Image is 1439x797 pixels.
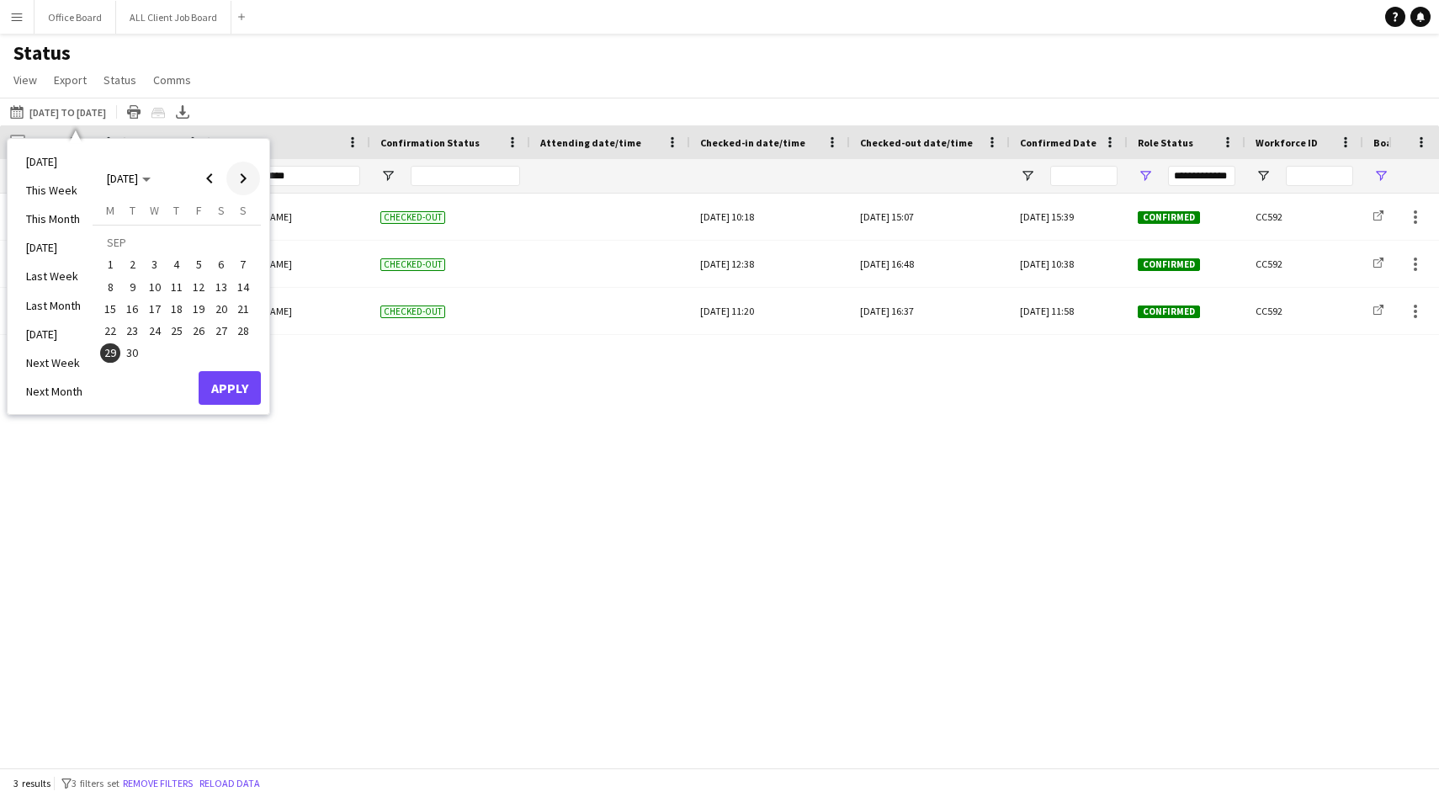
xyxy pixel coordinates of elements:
li: This Week [16,176,93,205]
span: 11 [167,277,187,297]
button: 23-09-2025 [121,320,143,342]
div: [DATE] 16:48 [860,241,1000,287]
button: 29-09-2025 [99,342,121,364]
button: [DATE] to [DATE] [7,102,109,122]
button: Next month [226,162,260,195]
app-action-btn: Export XLSX [173,102,193,122]
a: Comms [146,69,198,91]
button: Open Filter Menu [1020,168,1035,183]
button: Apply [199,371,261,405]
span: Comms [153,72,191,88]
span: 14 [233,277,253,297]
span: 6 [211,255,231,275]
span: Photo [136,136,165,149]
button: 16-09-2025 [121,298,143,320]
button: 19-09-2025 [188,298,210,320]
span: 2 [123,255,143,275]
span: T [173,203,179,218]
span: Export [54,72,87,88]
span: 19 [189,299,209,319]
button: 30-09-2025 [121,342,143,364]
div: [DATE] 16:37 [860,288,1000,334]
button: 15-09-2025 [99,298,121,320]
li: [DATE] [16,147,93,176]
span: 30 [123,343,143,364]
span: Confirmed [1138,258,1200,271]
span: 5 [189,255,209,275]
span: Status [104,72,136,88]
td: SEP [99,231,254,253]
button: 17-09-2025 [144,298,166,320]
button: Open Filter Menu [1256,168,1271,183]
button: 18-09-2025 [166,298,188,320]
span: 22 [100,321,120,341]
div: [DATE] 10:18 [700,194,840,240]
div: [DATE] 15:39 [1010,194,1128,240]
span: S [218,203,225,218]
span: 3 filters set [72,777,119,789]
button: 20-09-2025 [210,298,231,320]
input: Confirmation Status Filter Input [411,166,520,186]
span: Checked-out [380,258,445,271]
span: 13 [211,277,231,297]
span: Confirmed Date [1020,136,1097,149]
button: 22-09-2025 [99,320,121,342]
span: 16 [123,299,143,319]
button: 25-09-2025 [166,320,188,342]
div: [DATE] 11:58 [1010,288,1128,334]
li: [DATE] [16,233,93,262]
button: 04-09-2025 [166,253,188,275]
button: 21-09-2025 [232,298,254,320]
span: 29 [100,343,120,364]
button: Previous month [193,162,226,195]
li: Next Week [16,348,93,377]
span: 12 [189,277,209,297]
span: 17 [145,299,165,319]
span: Date [35,136,59,149]
span: 23 [123,321,143,341]
button: 09-09-2025 [121,276,143,298]
span: T [130,203,135,218]
div: CC592 [1245,288,1363,334]
span: Attending date/time [540,136,641,149]
span: 21 [233,299,253,319]
span: Board [1373,136,1403,149]
li: Last Week [16,262,93,290]
span: 8 [100,277,120,297]
span: Confirmed [1138,306,1200,318]
button: 01-09-2025 [99,253,121,275]
button: Open Filter Menu [1138,168,1153,183]
input: Workforce ID Filter Input [1286,166,1353,186]
span: Workforce ID [1256,136,1318,149]
div: [DATE] 10:38 [1010,241,1128,287]
button: 03-09-2025 [144,253,166,275]
app-action-btn: Print [124,102,144,122]
div: [DATE] 15:07 [860,194,1000,240]
button: 10-09-2025 [144,276,166,298]
span: Role Status [1138,136,1193,149]
span: Checked-in date/time [700,136,805,149]
span: Checked-out date/time [860,136,973,149]
span: 26 [189,321,209,341]
li: Next Month [16,377,93,406]
button: 27-09-2025 [210,320,231,342]
button: 08-09-2025 [99,276,121,298]
li: This Month [16,205,93,233]
button: 14-09-2025 [232,276,254,298]
div: CC592 [1245,194,1363,240]
span: 10 [145,277,165,297]
button: 24-09-2025 [144,320,166,342]
input: Name Filter Input [251,166,360,186]
button: 07-09-2025 [232,253,254,275]
button: Reload data [196,774,263,793]
span: Checked-out [380,306,445,318]
span: 25 [167,321,187,341]
span: View [13,72,37,88]
button: 05-09-2025 [188,253,210,275]
a: View [7,69,44,91]
button: Open Filter Menu [1373,168,1389,183]
span: Confirmed [1138,211,1200,224]
li: Last Month [16,291,93,320]
div: [DATE] 11:20 [700,288,840,334]
span: 27 [211,321,231,341]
